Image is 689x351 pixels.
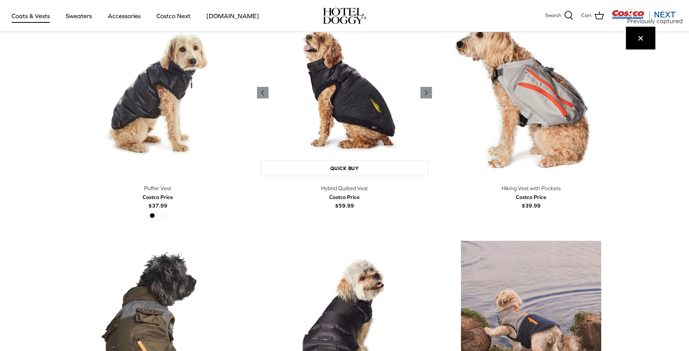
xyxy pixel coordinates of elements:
[101,3,148,29] a: Accessories
[545,12,561,20] span: Search
[143,193,173,201] div: Costco Price
[581,12,592,20] span: Cart
[70,184,245,210] a: Puffer Vest Costco Price$37.99
[199,3,266,29] a: [DOMAIN_NAME]
[257,5,432,180] a: Hybrid Quilted Vest
[70,184,245,193] div: Puffer Vest
[59,3,99,29] a: Sweaters
[516,193,546,209] b: $39.99
[329,193,360,201] div: Costco Price
[545,11,573,21] a: Search
[444,184,619,210] a: Hiking Vest with Pockets Costco Price$39.99
[5,3,57,29] a: Coats & Vests
[329,193,360,209] b: $59.99
[257,184,432,210] a: Hybrid Quilted Vest Costco Price$59.99
[257,87,269,99] a: Previous
[420,87,432,99] a: Previous
[150,3,197,29] a: Costco Next
[444,5,619,180] a: Hiking Vest with Pockets
[70,5,245,180] a: Puffer Vest
[612,15,677,20] a: Visit Costco Next
[581,11,604,21] a: Cart
[257,184,432,193] div: Hybrid Quilted Vest
[261,160,428,176] a: Quick buy
[444,184,619,193] div: Hiking Vest with Pockets
[323,8,366,24] a: hoteldoggy.com hoteldoggycom
[323,8,366,24] img: hoteldoggycom
[143,193,173,209] b: $37.99
[516,193,546,201] div: Costco Price
[612,10,677,19] img: Costco Next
